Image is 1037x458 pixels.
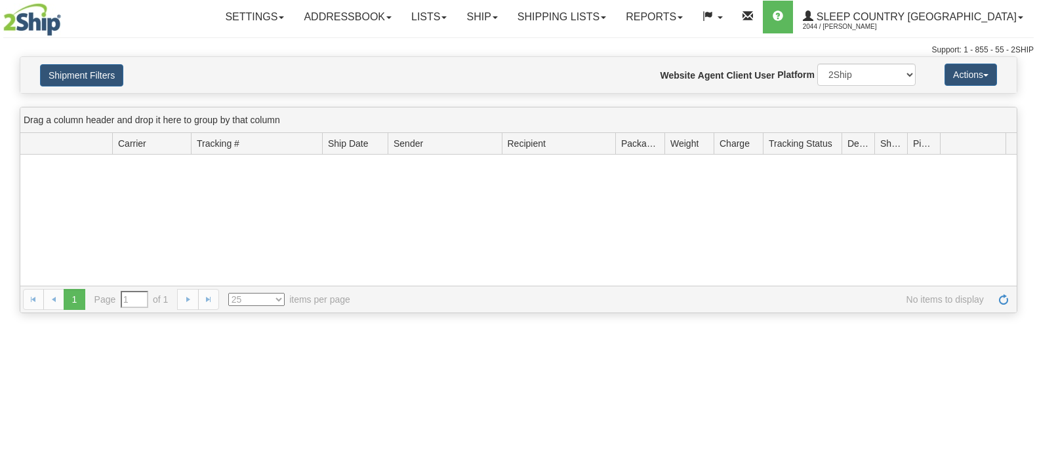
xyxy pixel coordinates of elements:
span: Recipient [508,137,546,150]
span: Page of 1 [94,291,169,308]
label: Client [726,69,752,82]
span: Tracking Status [769,137,832,150]
span: Weight [670,137,699,150]
label: Agent [698,69,724,82]
a: Reports [616,1,693,33]
div: grid grouping header [20,107,1017,133]
span: Ship Date [328,137,368,150]
a: Sleep Country [GEOGRAPHIC_DATA] 2044 / [PERSON_NAME] [793,1,1033,33]
label: User [754,69,775,82]
a: Lists [401,1,457,33]
span: Charge [720,137,750,150]
span: 1 [64,289,85,310]
span: Sleep Country [GEOGRAPHIC_DATA] [813,11,1017,22]
span: No items to display [369,293,984,306]
span: Sender [394,137,423,150]
span: 2044 / [PERSON_NAME] [803,20,901,33]
img: logo2044.jpg [3,3,61,36]
span: items per page [228,293,350,306]
a: Settings [215,1,294,33]
span: Shipment Issues [880,137,902,150]
a: Addressbook [294,1,401,33]
a: Shipping lists [508,1,616,33]
label: Platform [777,68,815,81]
span: Delivery Status [847,137,869,150]
a: Refresh [993,289,1014,310]
button: Shipment Filters [40,64,123,86]
span: Pickup Status [913,137,935,150]
label: Website [661,69,695,82]
span: Packages [621,137,659,150]
a: Ship [457,1,507,33]
span: Tracking # [197,137,239,150]
button: Actions [945,64,997,86]
div: Support: 1 - 855 - 55 - 2SHIP [3,45,1034,56]
span: Carrier [118,137,146,150]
